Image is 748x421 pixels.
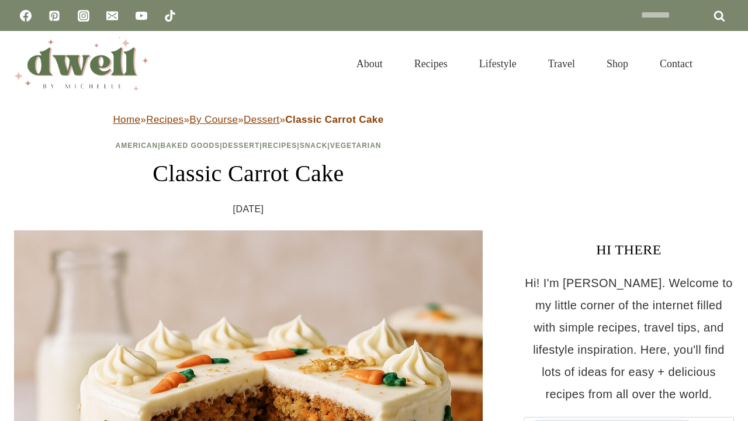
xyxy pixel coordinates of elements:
a: Baked Goods [161,142,220,150]
nav: Primary Navigation [341,43,708,84]
time: [DATE] [233,201,264,218]
p: Hi! I'm [PERSON_NAME]. Welcome to my little corner of the internet filled with simple recipes, tr... [524,272,734,405]
strong: Classic Carrot Cake [285,114,383,125]
a: Shop [591,43,644,84]
a: About [341,43,399,84]
a: Recipes [262,142,297,150]
a: Pinterest [43,4,66,27]
a: Dessert [223,142,260,150]
span: | | | | | [116,142,382,150]
a: Contact [644,43,708,84]
h3: HI THERE [524,239,734,260]
a: Facebook [14,4,37,27]
img: DWELL by michelle [14,37,148,91]
button: View Search Form [714,54,734,74]
a: Home [113,114,140,125]
a: Email [101,4,124,27]
a: Dessert [244,114,279,125]
a: Snack [300,142,328,150]
a: American [116,142,158,150]
span: » » » » [113,114,383,125]
a: YouTube [130,4,153,27]
a: Lifestyle [463,43,532,84]
a: Vegetarian [330,142,382,150]
a: Instagram [72,4,95,27]
a: Recipes [399,43,463,84]
h1: Classic Carrot Cake [14,156,483,191]
a: Travel [532,43,591,84]
a: By Course [189,114,238,125]
a: Recipes [146,114,183,125]
a: TikTok [158,4,182,27]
